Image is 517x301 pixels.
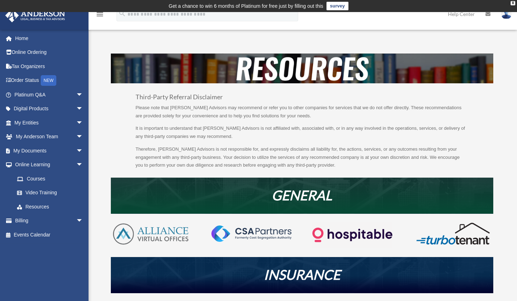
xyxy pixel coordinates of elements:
[111,222,191,246] img: AVO-logo-1-color
[41,75,56,86] div: NEW
[264,266,340,283] em: INSURANCE
[10,172,94,186] a: Courses
[118,10,126,17] i: search
[5,130,94,144] a: My Anderson Teamarrow_drop_down
[5,116,94,130] a: My Entitiesarrow_drop_down
[5,31,94,45] a: Home
[211,225,291,242] img: CSA-partners-Formerly-Cost-Segregation-Authority
[3,9,67,22] img: Anderson Advisors Platinum Portal
[96,12,104,18] a: menu
[96,10,104,18] i: menu
[76,116,90,130] span: arrow_drop_down
[76,214,90,228] span: arrow_drop_down
[136,94,468,104] h3: Third-Party Referral Disclaimer
[5,228,94,242] a: Events Calendar
[136,145,468,169] p: Therefore, [PERSON_NAME] Advisors is not responsible for, and expressly disclaims all liability f...
[76,144,90,158] span: arrow_drop_down
[5,144,94,158] a: My Documentsarrow_drop_down
[136,104,468,125] p: Please note that [PERSON_NAME] Advisors may recommend or refer you to other companies for service...
[326,2,348,10] a: survey
[76,88,90,102] span: arrow_drop_down
[501,9,512,19] img: User Pic
[76,158,90,172] span: arrow_drop_down
[5,158,94,172] a: Online Learningarrow_drop_down
[136,124,468,145] p: It is important to understand that [PERSON_NAME] Advisors is not affiliated with, associated with...
[5,102,94,116] a: Digital Productsarrow_drop_down
[76,130,90,144] span: arrow_drop_down
[111,54,493,83] img: resources-header
[76,102,90,116] span: arrow_drop_down
[169,2,323,10] div: Get a chance to win 6 months of Platinum for free just by filling out this
[5,88,94,102] a: Platinum Q&Aarrow_drop_down
[272,187,332,203] em: GENERAL
[312,222,392,248] img: Logo-transparent-dark
[10,200,90,214] a: Resources
[5,214,94,228] a: Billingarrow_drop_down
[5,73,94,88] a: Order StatusNEW
[511,1,515,5] div: close
[413,222,493,245] img: turbotenant
[5,45,94,60] a: Online Ordering
[5,59,94,73] a: Tax Organizers
[10,186,94,200] a: Video Training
